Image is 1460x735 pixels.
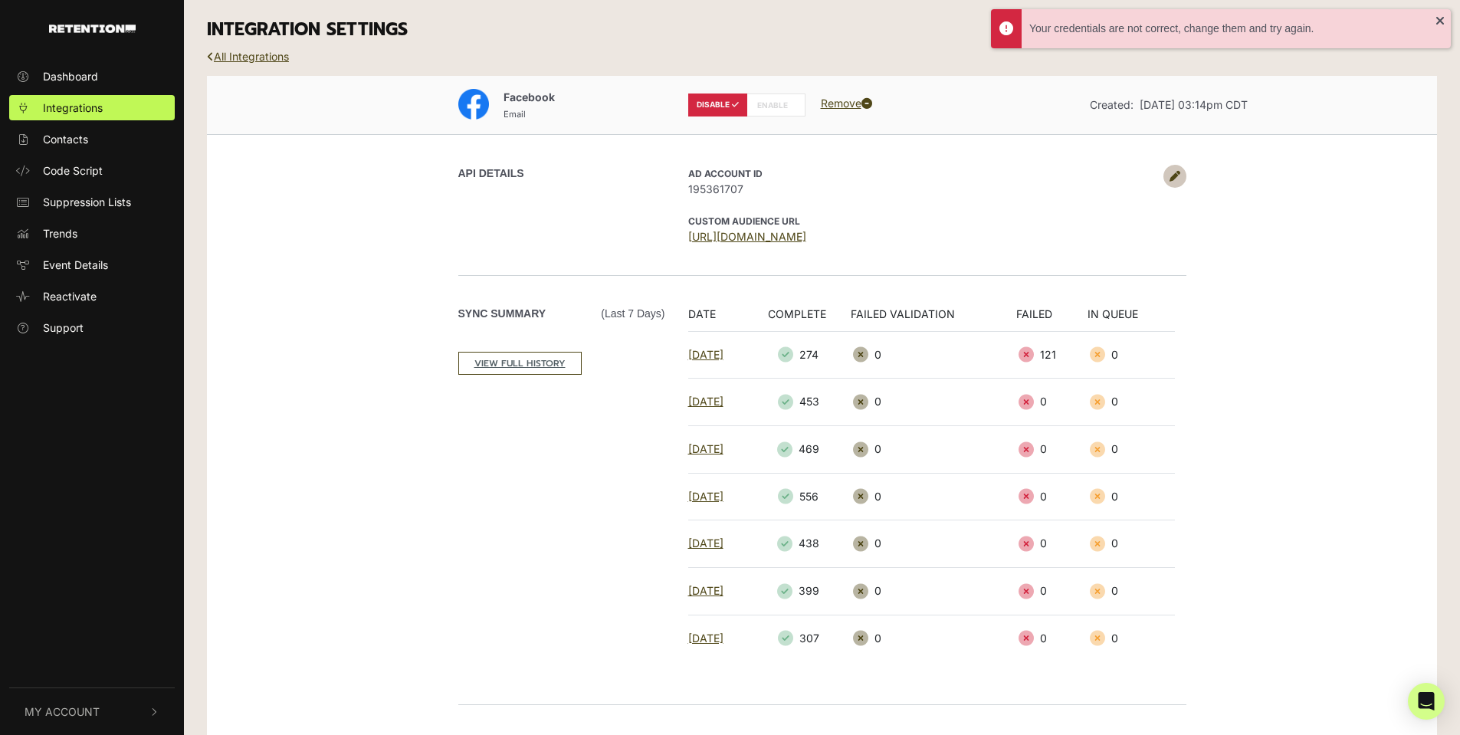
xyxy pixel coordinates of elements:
[9,284,175,309] a: Reactivate
[43,194,131,210] span: Suppression Lists
[43,225,77,241] span: Trends
[688,230,806,243] a: [URL][DOMAIN_NAME]
[753,520,851,568] td: 438
[1088,473,1175,520] td: 0
[688,632,723,645] a: [DATE]
[9,221,175,246] a: Trends
[1088,306,1175,332] th: IN QUEUE
[1088,567,1175,615] td: 0
[9,158,175,183] a: Code Script
[43,131,88,147] span: Contacts
[9,688,175,735] button: My Account
[9,126,175,152] a: Contacts
[9,252,175,277] a: Event Details
[207,19,1437,41] h3: INTEGRATION SETTINGS
[753,425,851,473] td: 469
[1016,425,1088,473] td: 0
[688,490,723,503] a: [DATE]
[821,97,872,110] a: Remove
[458,306,665,322] label: Sync Summary
[851,425,1016,473] td: 0
[1016,520,1088,568] td: 0
[1088,331,1175,379] td: 0
[601,306,664,322] span: (Last 7 days)
[1088,615,1175,661] td: 0
[851,331,1016,379] td: 0
[688,94,747,116] label: DISABLE
[1408,683,1445,720] div: Open Intercom Messenger
[688,348,723,361] a: [DATE]
[1088,425,1175,473] td: 0
[1088,520,1175,568] td: 0
[688,536,723,550] a: [DATE]
[458,352,582,375] a: VIEW FULL HISTORY
[43,320,84,336] span: Support
[753,473,851,520] td: 556
[49,25,136,33] img: Retention.com
[43,162,103,179] span: Code Script
[688,168,763,179] strong: AD Account ID
[43,257,108,273] span: Event Details
[504,90,555,103] span: Facebook
[1090,98,1134,111] span: Created:
[43,288,97,304] span: Reactivate
[753,379,851,426] td: 453
[753,331,851,379] td: 274
[753,615,851,661] td: 307
[851,379,1016,426] td: 0
[851,567,1016,615] td: 0
[9,189,175,215] a: Suppression Lists
[1029,21,1435,37] div: Your credentials are not correct, change them and try again.
[458,89,489,120] img: Facebook
[746,94,805,116] label: ENABLE
[25,704,100,720] span: My Account
[851,306,1016,332] th: FAILED VALIDATION
[1016,306,1088,332] th: FAILED
[688,584,723,597] a: [DATE]
[9,64,175,89] a: Dashboard
[753,567,851,615] td: 399
[1016,615,1088,661] td: 0
[9,95,175,120] a: Integrations
[851,615,1016,661] td: 0
[1016,473,1088,520] td: 0
[1016,567,1088,615] td: 0
[1140,98,1248,111] span: [DATE] 03:14pm CDT
[688,395,723,408] a: [DATE]
[207,50,289,63] a: All Integrations
[9,315,175,340] a: Support
[688,442,723,455] a: [DATE]
[458,166,524,182] label: API DETAILS
[753,306,851,332] th: COMPLETE
[1016,331,1088,379] td: 121
[851,520,1016,568] td: 0
[43,100,103,116] span: Integrations
[851,473,1016,520] td: 0
[43,68,98,84] span: Dashboard
[1016,379,1088,426] td: 0
[688,215,800,227] strong: CUSTOM AUDIENCE URL
[504,109,526,120] small: Email
[1088,379,1175,426] td: 0
[688,306,753,332] th: DATE
[688,181,1156,197] span: 195361707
